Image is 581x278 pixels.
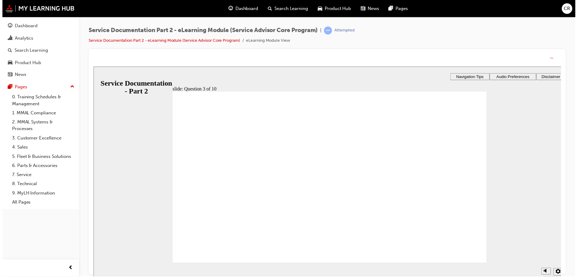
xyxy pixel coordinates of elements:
span: Pages [396,5,408,12]
button: settings [463,203,472,210]
button: Pages [2,82,75,93]
button: DashboardAnalyticsSearch LearningProduct HubNews [2,19,75,82]
span: Product Hub [324,5,351,12]
a: 9. MyLH Information [7,190,75,199]
span: car-icon [317,5,322,12]
a: guage-iconDashboard [223,2,262,15]
span: news-icon [361,5,365,12]
a: 1. MMAL Compliance [7,109,75,118]
a: 4. Sales [7,143,75,153]
div: Attempted [334,28,354,34]
span: Search Learning [274,5,308,12]
a: 8. Technical [7,180,75,190]
a: Service Documentation Part 2 - eLearning Module (Service Advisor Core Program) [87,38,239,43]
a: Dashboard [2,21,75,32]
a: 5. Fleet & Business Solutions [7,153,75,162]
div: Product Hub [12,60,39,67]
li: eLearning Module View [245,38,290,44]
span: guage-icon [5,24,10,29]
span: pages-icon [389,5,393,12]
div: Search Learning [12,47,46,54]
span: car-icon [5,61,10,66]
button: Audio Preferences [399,7,445,14]
button: CR [563,3,573,14]
a: pages-iconPages [384,2,413,15]
a: search-iconSearch Learning [262,2,313,15]
a: 3. Customer Excellence [7,134,75,144]
a: Search Learning [2,45,75,56]
span: search-icon [267,5,271,12]
span: chart-icon [5,36,10,41]
button: volume [451,202,460,209]
div: misc controls [448,197,472,217]
a: 7. Service [7,171,75,181]
a: Product Hub [2,57,75,69]
span: Service Documentation Part 2 - eLearning Module (Service Advisor Core Program) [87,27,317,34]
img: mmal [3,5,73,12]
div: Analytics [12,35,31,42]
a: 2. MMAL Systems & Processes [7,118,75,134]
span: Dashboard [235,5,258,12]
span: Audio Preferences [405,8,439,12]
span: Navigation Tips [365,8,392,12]
button: Navigation Tips [359,7,399,14]
div: Dashboard [12,23,35,30]
input: volume [451,210,490,215]
span: | [320,27,321,34]
button: Disclaimer [445,7,475,14]
span: prev-icon [67,266,71,273]
span: News [368,5,379,12]
span: guage-icon [228,5,232,12]
span: news-icon [5,73,10,78]
a: 0. Training Schedules & Management [7,93,75,109]
span: Disclaimer [451,8,470,12]
span: pages-icon [5,85,10,90]
a: Analytics [2,33,75,44]
a: News [2,70,75,81]
a: car-iconProduct Hub [313,2,356,15]
div: Pages [12,84,25,91]
span: up-icon [68,83,72,91]
label: Zoom to fit [463,210,474,226]
span: learningRecordVerb_ATTEMPT-icon [323,27,332,35]
span: CR [565,5,571,12]
a: All Pages [7,199,75,208]
span: search-icon [5,48,10,54]
a: news-iconNews [356,2,384,15]
a: 6. Parts & Accessories [7,162,75,171]
div: News [12,72,24,79]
